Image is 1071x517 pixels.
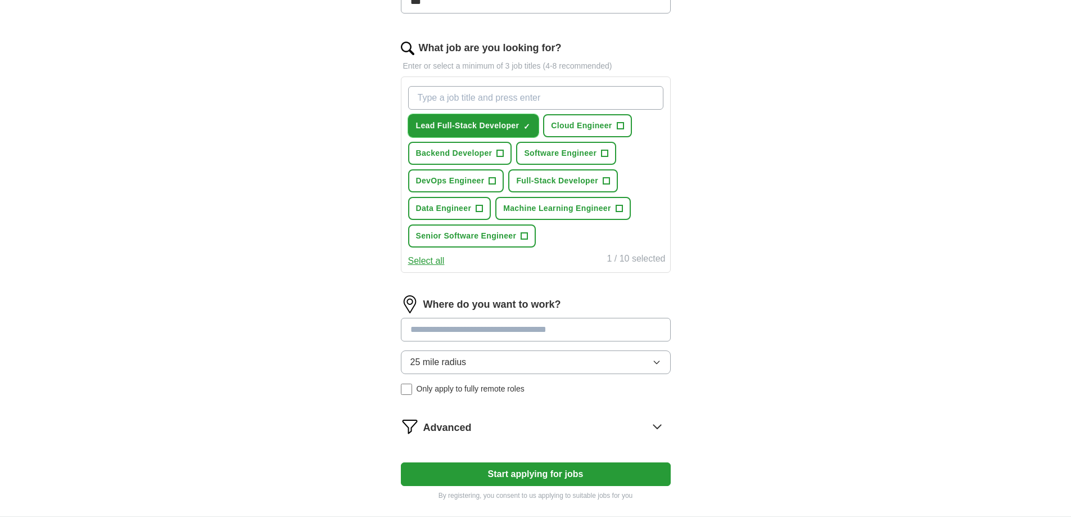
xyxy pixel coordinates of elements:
[607,252,665,268] div: 1 / 10 selected
[508,169,618,192] button: Full-Stack Developer
[408,224,536,248] button: Senior Software Engineer
[410,356,467,369] span: 25 mile radius
[516,142,616,165] button: Software Engineer
[523,122,530,131] span: ✓
[503,203,611,214] span: Machine Learning Engineer
[551,120,612,132] span: Cloud Engineer
[416,230,517,242] span: Senior Software Engineer
[408,86,663,110] input: Type a job title and press enter
[416,175,485,187] span: DevOps Engineer
[419,41,562,56] label: What job are you looking for?
[416,120,519,132] span: Lead Full-Stack Developer
[401,295,419,313] img: location.png
[417,383,525,395] span: Only apply to fully remote roles
[401,350,671,374] button: 25 mile radius
[408,197,491,220] button: Data Engineer
[408,142,512,165] button: Backend Developer
[401,491,671,501] p: By registering, you consent to us applying to suitable jobs for you
[401,462,671,486] button: Start applying for jobs
[423,297,561,312] label: Where do you want to work?
[416,203,472,214] span: Data Engineer
[423,420,472,435] span: Advanced
[543,114,631,137] button: Cloud Engineer
[408,169,504,192] button: DevOps Engineer
[408,254,445,268] button: Select all
[416,147,492,159] span: Backend Developer
[401,42,414,55] img: search.png
[401,417,419,435] img: filter
[516,175,598,187] span: Full-Stack Developer
[401,384,412,395] input: Only apply to fully remote roles
[408,114,539,137] button: Lead Full-Stack Developer✓
[524,147,596,159] span: Software Engineer
[401,60,671,72] p: Enter or select a minimum of 3 job titles (4-8 recommended)
[495,197,631,220] button: Machine Learning Engineer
